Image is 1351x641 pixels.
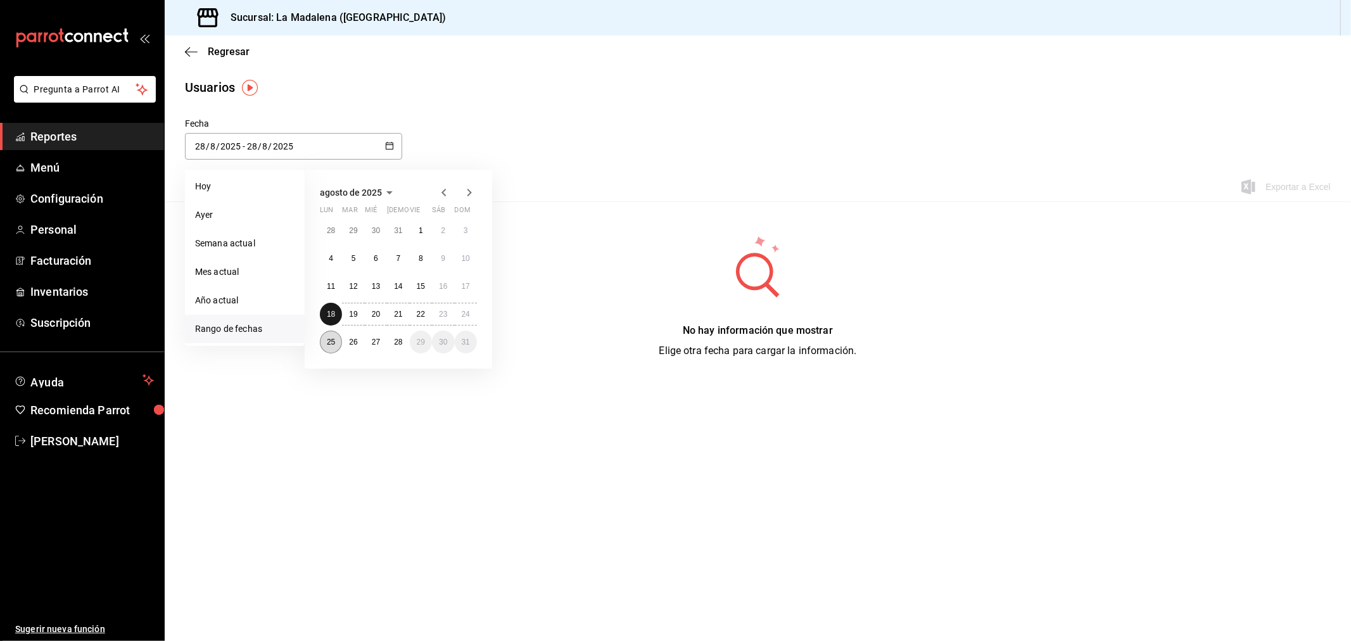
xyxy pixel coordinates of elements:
span: Pregunta a Parrot AI [34,83,136,96]
abbr: 24 de agosto de 2025 [462,310,470,319]
abbr: 11 de agosto de 2025 [327,282,335,291]
span: Sugerir nueva función [15,623,154,636]
abbr: 2 de agosto de 2025 [441,226,445,235]
button: 29 de agosto de 2025 [410,331,432,353]
li: Hoy [185,172,305,201]
span: Regresar [208,46,250,58]
span: Menú [30,159,154,176]
abbr: 18 de agosto de 2025 [327,310,335,319]
span: Configuración [30,190,154,207]
span: [PERSON_NAME] [30,433,154,450]
abbr: 31 de agosto de 2025 [462,338,470,346]
abbr: 21 de agosto de 2025 [394,310,402,319]
img: Tooltip marker [242,80,258,96]
button: open_drawer_menu [139,33,149,43]
button: 16 de agosto de 2025 [432,275,454,298]
button: 30 de agosto de 2025 [432,331,454,353]
button: 27 de agosto de 2025 [365,331,387,353]
div: Usuarios [185,78,235,97]
li: Ayer [185,201,305,229]
abbr: 23 de agosto de 2025 [439,310,447,319]
button: 2 de agosto de 2025 [432,219,454,242]
button: 4 de agosto de 2025 [320,247,342,270]
button: 30 de julio de 2025 [365,219,387,242]
span: / [206,141,210,151]
abbr: 13 de agosto de 2025 [372,282,380,291]
abbr: sábado [432,206,445,219]
button: 7 de agosto de 2025 [387,247,409,270]
button: 25 de agosto de 2025 [320,331,342,353]
li: Mes actual [185,258,305,286]
span: Facturación [30,252,154,269]
span: / [269,141,272,151]
button: 10 de agosto de 2025 [455,247,477,270]
button: 20 de agosto de 2025 [365,303,387,326]
span: Inventarios [30,283,154,300]
abbr: 29 de agosto de 2025 [417,338,425,346]
button: 3 de agosto de 2025 [455,219,477,242]
button: 9 de agosto de 2025 [432,247,454,270]
abbr: 3 de agosto de 2025 [464,226,468,235]
button: 11 de agosto de 2025 [320,275,342,298]
input: Month [262,141,269,151]
button: 8 de agosto de 2025 [410,247,432,270]
abbr: 31 de julio de 2025 [394,226,402,235]
button: 15 de agosto de 2025 [410,275,432,298]
a: Pregunta a Parrot AI [9,92,156,105]
input: Day [246,141,258,151]
button: 19 de agosto de 2025 [342,303,364,326]
button: 14 de agosto de 2025 [387,275,409,298]
abbr: 6 de agosto de 2025 [374,254,378,263]
abbr: 1 de agosto de 2025 [419,226,423,235]
button: 26 de agosto de 2025 [342,331,364,353]
abbr: 28 de julio de 2025 [327,226,335,235]
span: agosto de 2025 [320,187,382,198]
button: 1 de agosto de 2025 [410,219,432,242]
span: Reportes [30,128,154,145]
button: 31 de agosto de 2025 [455,331,477,353]
button: 17 de agosto de 2025 [455,275,477,298]
button: 5 de agosto de 2025 [342,247,364,270]
button: 31 de julio de 2025 [387,219,409,242]
li: Semana actual [185,229,305,258]
abbr: 19 de agosto de 2025 [349,310,357,319]
abbr: 9 de agosto de 2025 [441,254,445,263]
li: Rango de fechas [185,315,305,343]
button: 6 de agosto de 2025 [365,247,387,270]
abbr: 26 de agosto de 2025 [349,338,357,346]
abbr: 30 de agosto de 2025 [439,338,447,346]
abbr: 4 de agosto de 2025 [329,254,333,263]
abbr: viernes [410,206,420,219]
abbr: 22 de agosto de 2025 [417,310,425,319]
span: - [243,141,245,151]
button: 24 de agosto de 2025 [455,303,477,326]
abbr: 17 de agosto de 2025 [462,282,470,291]
abbr: domingo [455,206,471,219]
button: 21 de agosto de 2025 [387,303,409,326]
input: Month [210,141,216,151]
input: Day [194,141,206,151]
li: Año actual [185,286,305,315]
span: / [258,141,262,151]
button: 12 de agosto de 2025 [342,275,364,298]
button: 13 de agosto de 2025 [365,275,387,298]
span: Elige otra fecha para cargar la información. [659,345,857,357]
abbr: 7 de agosto de 2025 [396,254,401,263]
abbr: 14 de agosto de 2025 [394,282,402,291]
abbr: 29 de julio de 2025 [349,226,357,235]
button: Pregunta a Parrot AI [14,76,156,103]
abbr: 15 de agosto de 2025 [417,282,425,291]
button: 18 de agosto de 2025 [320,303,342,326]
abbr: 30 de julio de 2025 [372,226,380,235]
span: Recomienda Parrot [30,402,154,419]
span: Personal [30,221,154,238]
input: Year [272,141,294,151]
button: Regresar [185,46,250,58]
span: Suscripción [30,314,154,331]
span: Ayuda [30,372,137,388]
h3: Sucursal: La Madalena ([GEOGRAPHIC_DATA]) [220,10,446,25]
abbr: lunes [320,206,333,219]
button: 23 de agosto de 2025 [432,303,454,326]
button: agosto de 2025 [320,185,397,200]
